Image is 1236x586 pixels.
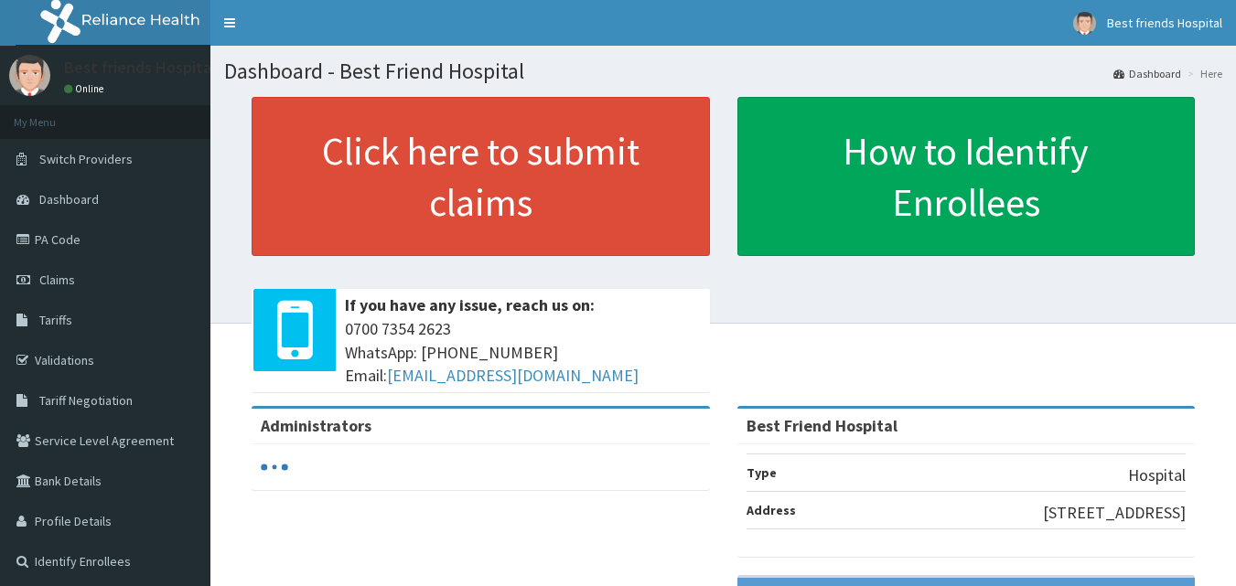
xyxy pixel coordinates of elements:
[64,82,108,95] a: Online
[39,392,133,409] span: Tariff Negotiation
[747,415,897,436] strong: Best Friend Hospital
[1073,12,1096,35] img: User Image
[345,317,701,388] span: 0700 7354 2623 WhatsApp: [PHONE_NUMBER] Email:
[9,55,50,96] img: User Image
[345,294,595,315] b: If you have any issue, reach us on:
[64,59,216,76] p: Best friends Hospital
[1183,66,1222,81] li: Here
[39,272,75,288] span: Claims
[737,97,1196,256] a: How to Identify Enrollees
[261,453,288,481] svg: audio-loading
[747,464,777,481] b: Type
[39,191,99,208] span: Dashboard
[39,151,133,167] span: Switch Providers
[224,59,1222,83] h1: Dashboard - Best Friend Hospital
[1107,15,1222,31] span: Best friends Hospital
[261,415,371,436] b: Administrators
[1043,501,1186,525] p: [STREET_ADDRESS]
[1113,66,1181,81] a: Dashboard
[252,97,710,256] a: Click here to submit claims
[387,365,639,386] a: [EMAIL_ADDRESS][DOMAIN_NAME]
[1128,463,1186,487] p: Hospital
[39,312,72,328] span: Tariffs
[747,502,796,518] b: Address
